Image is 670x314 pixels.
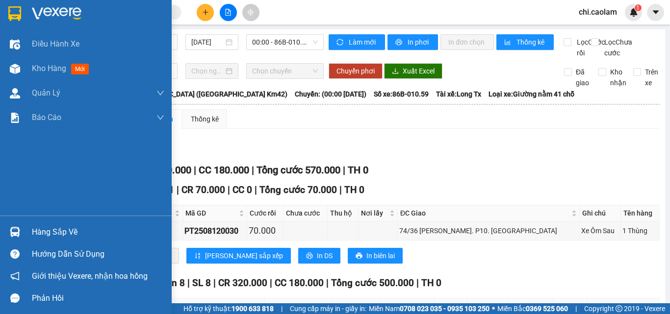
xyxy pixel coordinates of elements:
button: In đơn chọn [440,34,494,50]
span: aim [247,9,254,16]
span: Tài xế: Long Tx [436,89,481,99]
span: CC 0 [232,184,252,195]
span: file-add [225,9,232,16]
span: Quản Lý [32,87,60,99]
strong: 0369 525 060 [526,305,568,313]
span: printer [356,252,362,260]
th: Thu hộ [328,205,359,221]
div: 1 Thùng [622,225,658,236]
div: 74/36 [PERSON_NAME]. P10. [GEOGRAPHIC_DATA] [399,225,578,236]
span: Điều hành xe [32,38,79,50]
span: Số xe: 86B-010.59 [374,89,429,99]
span: Đã giao [572,67,593,88]
span: Người nhận [95,301,255,312]
span: ĐC Giao [400,208,569,218]
span: Mã GD [267,301,322,312]
span: Miền Nam [369,303,490,314]
span: Cung cấp máy in - giấy in: [290,303,366,314]
span: [PERSON_NAME] sắp xếp [205,250,283,261]
span: In DS [317,250,333,261]
th: Cước rồi [247,205,283,221]
span: sync [336,39,345,47]
div: PT2508120030 [184,225,246,237]
input: Chọn ngày [191,66,224,76]
button: file-add [220,4,237,21]
span: Kho hàng [32,64,66,73]
th: Ghi chú [580,205,621,221]
span: plus [202,9,209,16]
span: 1 [636,4,640,11]
sup: 1 [635,4,642,11]
span: Tổng cước 500.000 [331,277,414,289]
span: Hỗ trợ kỹ thuật: [183,303,274,314]
span: chi.caolam [571,6,625,18]
span: | [252,164,254,176]
span: Nơi lấy [469,301,498,312]
img: warehouse-icon [10,64,20,74]
span: bar-chart [504,39,513,47]
img: icon-new-feature [629,8,638,17]
span: message [10,293,20,303]
span: | [187,277,190,289]
span: Loại xe: Giường nằm 41 chỗ [489,89,574,99]
span: | [326,277,329,289]
span: | [281,303,283,314]
span: down [156,89,164,97]
span: | [416,277,419,289]
span: Tổng cước 570.000 [257,164,340,176]
span: | [339,184,342,195]
span: ĐC Giao [510,301,542,312]
span: mới [71,64,89,74]
button: aim [242,4,259,21]
button: printerIn phơi [387,34,438,50]
button: printerIn biên lai [348,248,403,264]
th: Chưa cước [283,205,328,221]
div: Hướng dẫn sử dụng [32,247,164,262]
button: caret-down [647,4,664,21]
span: CC 180.000 [199,164,249,176]
span: Nơi lấy [361,208,387,218]
span: notification [10,271,20,281]
span: TH 0 [344,184,364,195]
span: | [575,303,577,314]
th: Tên hàng [621,205,660,221]
span: download [392,68,399,75]
td: PT2508120030 [183,221,248,241]
span: Đơn 8 [159,277,185,289]
span: Chuyến: (00:00 [DATE]) [295,89,366,99]
button: plus [197,4,214,21]
span: SL 8 [192,277,211,289]
img: warehouse-icon [10,88,20,98]
img: warehouse-icon [10,39,20,49]
span: | [255,184,257,195]
div: Phản hồi [32,291,164,306]
span: TH 0 [348,164,368,176]
img: warehouse-icon [10,227,20,237]
span: CC 180.000 [275,277,324,289]
button: sort-ascending[PERSON_NAME] sắp xếp [186,248,291,264]
span: In phơi [408,37,430,48]
button: downloadXuất Excel [384,63,442,79]
span: printer [395,39,404,47]
span: CR 70.000 [181,184,225,195]
span: | [228,184,230,195]
img: logo-vxr [8,6,21,21]
span: Làm mới [349,37,377,48]
button: Chuyển phơi [329,63,383,79]
strong: 1900 633 818 [232,305,274,313]
span: question-circle [10,249,20,259]
span: Chọn chuyến [252,64,318,78]
span: Tổng cước 70.000 [259,184,337,195]
div: Hàng sắp về [32,225,164,240]
span: | [343,164,345,176]
input: 13/08/2025 [191,37,224,48]
span: Kho nhận [606,67,630,88]
span: | [177,184,179,195]
span: Lọc Chưa cước [600,37,634,58]
span: Thống kê [516,37,546,48]
span: 00:00 - 86B-010.59 [252,35,318,49]
span: Mã GD [185,208,237,218]
span: sort-ascending [194,252,201,260]
span: Trên xe [641,67,662,88]
span: printer [306,252,313,260]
